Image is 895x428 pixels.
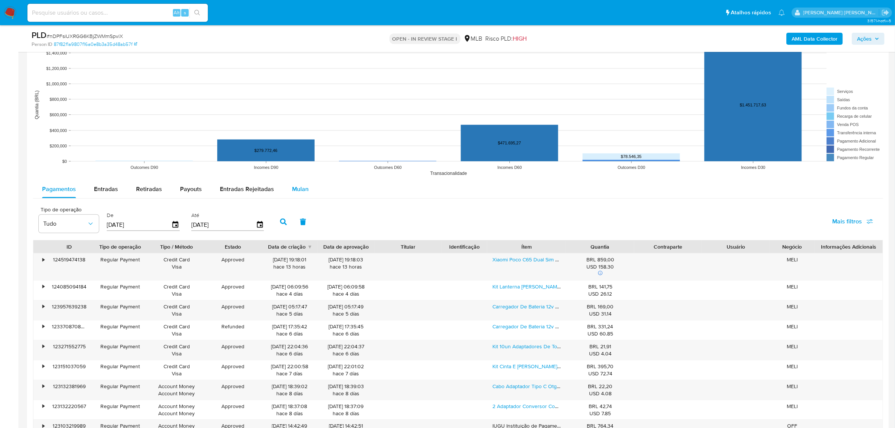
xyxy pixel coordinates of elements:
[54,41,137,48] a: 87f82f1a9807f16a0e8b3a35d48ab57f
[184,9,186,16] span: s
[778,9,785,16] a: Notificações
[189,8,205,18] button: search-icon
[857,33,872,45] span: Ações
[486,35,527,43] span: Risco PLD:
[32,29,47,41] b: PLD
[867,18,891,24] span: 3.157.1-hotfix-5
[463,35,483,43] div: MLB
[389,33,460,44] p: OPEN - IN REVIEW STAGE I
[786,33,843,45] button: AML Data Collector
[731,9,771,17] span: Atalhos rápidos
[47,32,123,40] span: # nDPFsiUXRGG6KBjZWMmSpviX
[513,34,527,43] span: HIGH
[803,9,879,16] p: emerson.gomes@mercadopago.com.br
[32,41,52,48] b: Person ID
[174,9,180,16] span: Alt
[792,33,837,45] b: AML Data Collector
[852,33,884,45] button: Ações
[881,9,889,17] a: Sair
[27,8,208,18] input: Pesquise usuários ou casos...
